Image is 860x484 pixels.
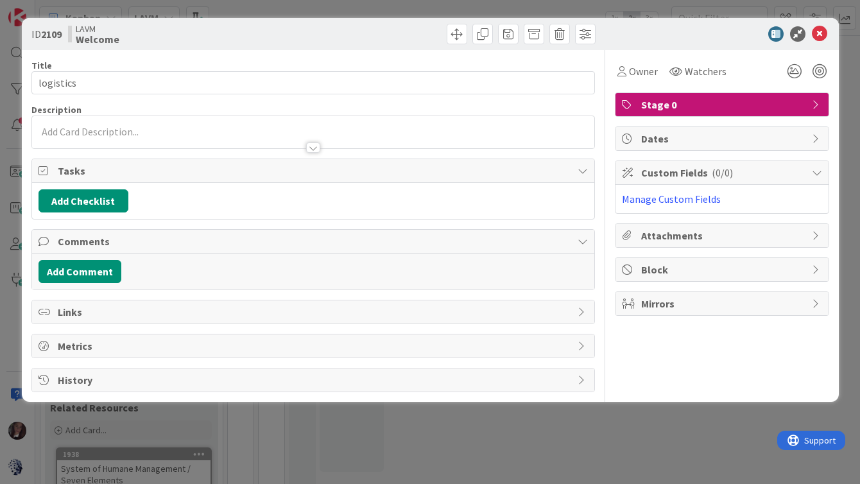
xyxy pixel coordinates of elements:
span: Description [31,104,82,116]
span: Attachments [641,228,805,243]
span: Mirrors [641,296,805,311]
label: Title [31,60,52,71]
input: type card name here... [31,71,595,94]
span: Owner [629,64,658,79]
span: Custom Fields [641,165,805,180]
span: History [58,372,571,388]
span: Dates [641,131,805,146]
span: Metrics [58,338,571,354]
span: Support [27,2,58,17]
a: Manage Custom Fields [622,193,721,205]
span: ( 0/0 ) [712,166,733,179]
span: Stage 0 [641,97,805,112]
button: Add Checklist [39,189,128,212]
span: Watchers [685,64,727,79]
span: Links [58,304,571,320]
span: Tasks [58,163,571,178]
button: Add Comment [39,260,121,283]
span: ID [31,26,62,42]
span: Block [641,262,805,277]
b: 2109 [41,28,62,40]
span: LAVM [76,24,119,34]
b: Welcome [76,34,119,44]
span: Comments [58,234,571,249]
